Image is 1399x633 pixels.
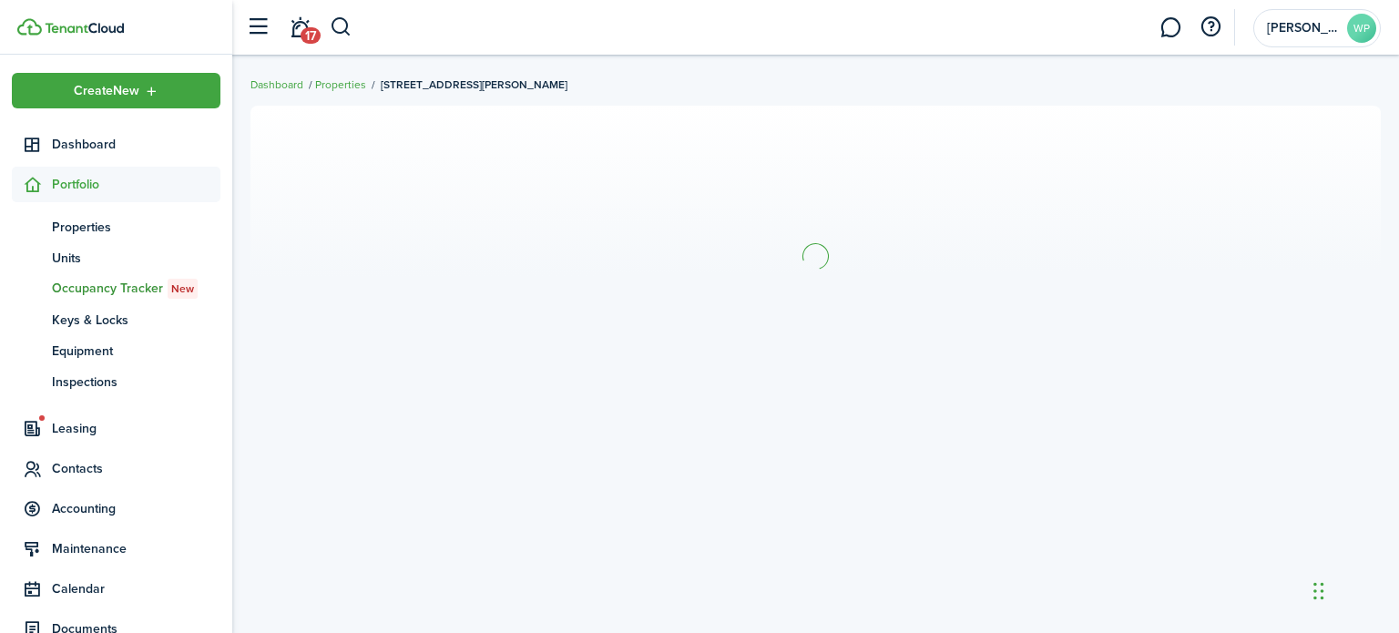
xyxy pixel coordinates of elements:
span: Properties [52,218,220,237]
span: Create New [74,85,139,97]
iframe: Chat Widget [1096,436,1399,633]
a: Messaging [1153,5,1188,51]
span: Accounting [52,499,220,518]
span: New [171,281,194,297]
span: Maintenance [52,539,220,558]
a: Properties [12,211,220,242]
img: Loading [800,240,832,272]
span: Calendar [52,579,220,598]
div: Drag [1313,564,1324,618]
span: [STREET_ADDRESS][PERSON_NAME] [381,77,567,93]
button: Open sidebar [240,10,275,45]
button: Search [330,12,352,43]
span: Contacts [52,459,220,478]
span: 17 [301,27,321,44]
span: Inspections [52,373,220,392]
span: Dashboard [52,135,220,154]
a: Dashboard [250,77,303,93]
a: Units [12,242,220,273]
span: Walker Properties [1267,22,1340,35]
span: Occupancy Tracker [52,279,220,299]
button: Open resource center [1195,12,1226,43]
a: Keys & Locks [12,304,220,335]
a: Occupancy TrackerNew [12,273,220,304]
img: TenantCloud [45,23,124,34]
span: Leasing [52,419,220,438]
a: Equipment [12,335,220,366]
button: Open menu [12,73,220,108]
a: Inspections [12,366,220,397]
avatar-text: WP [1347,14,1376,43]
span: Equipment [52,342,220,361]
a: Properties [315,77,366,93]
span: Units [52,249,220,268]
img: TenantCloud [17,18,42,36]
span: Portfolio [52,175,220,194]
a: Notifications [282,5,317,51]
a: Dashboard [12,127,220,162]
span: Keys & Locks [52,311,220,330]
